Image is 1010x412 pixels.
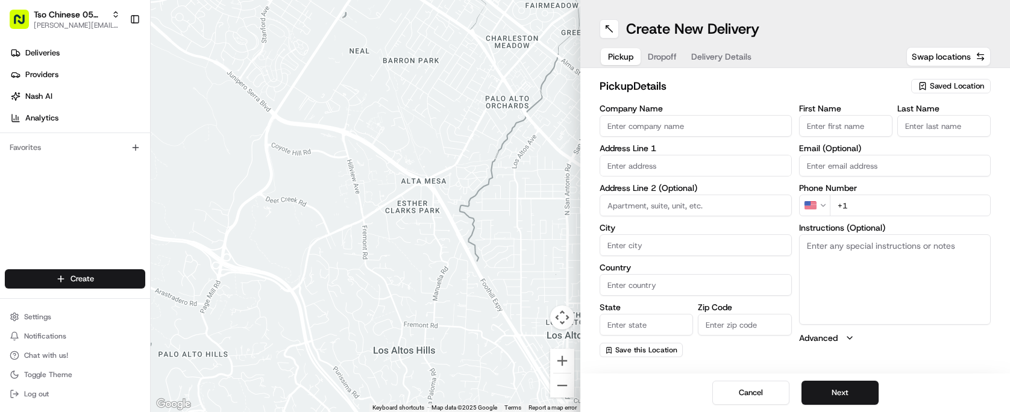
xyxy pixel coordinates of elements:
[154,396,193,412] a: Open this area in Google Maps (opens a new window)
[25,113,58,123] span: Analytics
[897,104,991,113] label: Last Name
[911,78,991,95] button: Saved Location
[102,176,111,186] div: 💻
[799,115,892,137] input: Enter first name
[801,381,879,405] button: Next
[41,115,198,127] div: Start new chat
[24,389,49,399] span: Log out
[25,48,60,58] span: Deliveries
[431,404,497,411] span: Map data ©2025 Google
[71,273,94,284] span: Create
[24,312,51,322] span: Settings
[85,204,146,213] a: Powered byPylon
[5,43,150,63] a: Deliveries
[205,119,219,133] button: Start new chat
[5,328,145,345] button: Notifications
[550,305,574,329] button: Map camera controls
[5,347,145,364] button: Chat with us!
[5,269,145,289] button: Create
[600,78,904,95] h2: pickup Details
[698,314,791,336] input: Enter zip code
[529,404,577,411] a: Report a map error
[372,404,424,412] button: Keyboard shortcuts
[24,331,66,341] span: Notifications
[24,175,92,187] span: Knowledge Base
[799,104,892,113] label: First Name
[41,127,152,137] div: We're available if you need us!
[25,69,58,80] span: Providers
[912,51,971,63] span: Swap locations
[5,385,145,402] button: Log out
[626,19,759,39] h1: Create New Delivery
[25,91,52,102] span: Nash AI
[24,370,72,379] span: Toggle Theme
[600,303,693,311] label: State
[12,12,36,36] img: Nash
[799,332,838,344] label: Advanced
[600,144,792,152] label: Address Line 1
[5,366,145,383] button: Toggle Theme
[12,176,22,186] div: 📗
[600,263,792,272] label: Country
[5,5,125,34] button: Tso Chinese 05 [PERSON_NAME][PERSON_NAME][EMAIL_ADDRESS][DOMAIN_NAME]
[799,332,991,344] button: Advanced
[154,396,193,412] img: Google
[7,170,97,192] a: 📗Knowledge Base
[608,51,633,63] span: Pickup
[600,115,792,137] input: Enter company name
[698,303,791,311] label: Zip Code
[5,65,150,84] a: Providers
[712,381,789,405] button: Cancel
[799,144,991,152] label: Email (Optional)
[97,170,198,192] a: 💻API Documentation
[550,349,574,373] button: Zoom in
[691,51,751,63] span: Delivery Details
[897,115,991,137] input: Enter last name
[504,404,521,411] a: Terms
[12,115,34,137] img: 1736555255976-a54dd68f-1ca7-489b-9aae-adbdc363a1c4
[600,274,792,296] input: Enter country
[906,47,991,66] button: Swap locations
[799,184,991,192] label: Phone Number
[648,51,677,63] span: Dropoff
[12,48,219,67] p: Welcome 👋
[600,184,792,192] label: Address Line 2 (Optional)
[600,223,792,232] label: City
[34,20,120,30] button: [PERSON_NAME][EMAIL_ADDRESS][DOMAIN_NAME]
[550,373,574,398] button: Zoom out
[34,8,107,20] button: Tso Chinese 05 [PERSON_NAME]
[5,308,145,325] button: Settings
[930,81,984,92] span: Saved Location
[120,204,146,213] span: Pylon
[600,314,693,336] input: Enter state
[615,345,677,355] span: Save this Location
[5,108,150,128] a: Analytics
[5,87,150,106] a: Nash AI
[600,234,792,256] input: Enter city
[31,78,199,90] input: Clear
[600,343,683,357] button: Save this Location
[600,155,792,176] input: Enter address
[5,138,145,157] div: Favorites
[830,195,991,216] input: Enter phone number
[24,351,68,360] span: Chat with us!
[600,195,792,216] input: Apartment, suite, unit, etc.
[799,155,991,176] input: Enter email address
[114,175,193,187] span: API Documentation
[600,104,792,113] label: Company Name
[799,223,991,232] label: Instructions (Optional)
